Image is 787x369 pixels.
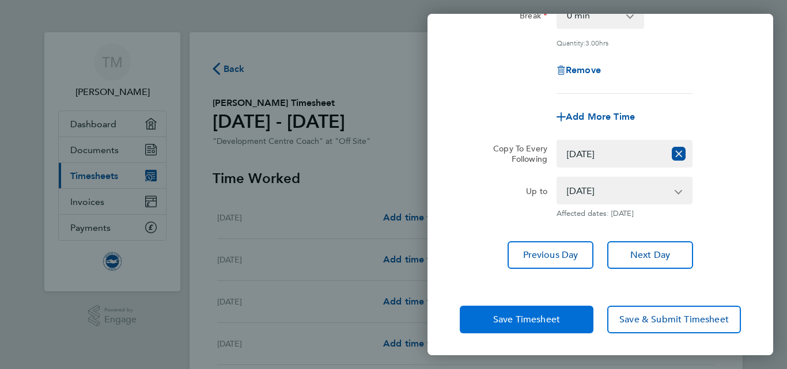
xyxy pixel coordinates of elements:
[520,10,547,24] label: Break
[557,209,693,218] span: Affected dates: [DATE]
[585,38,599,47] span: 3.00
[672,141,686,166] button: Reset selection
[508,241,593,269] button: Previous Day
[493,314,560,325] span: Save Timesheet
[557,38,693,47] div: Quantity: hrs
[566,111,635,122] span: Add More Time
[607,241,693,269] button: Next Day
[607,306,741,333] button: Save & Submit Timesheet
[557,66,601,75] button: Remove
[460,306,593,333] button: Save Timesheet
[566,64,601,75] span: Remove
[619,314,729,325] span: Save & Submit Timesheet
[557,112,635,121] button: Add More Time
[630,249,670,261] span: Next Day
[526,186,547,200] label: Up to
[523,249,578,261] span: Previous Day
[484,143,547,164] label: Copy To Every Following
